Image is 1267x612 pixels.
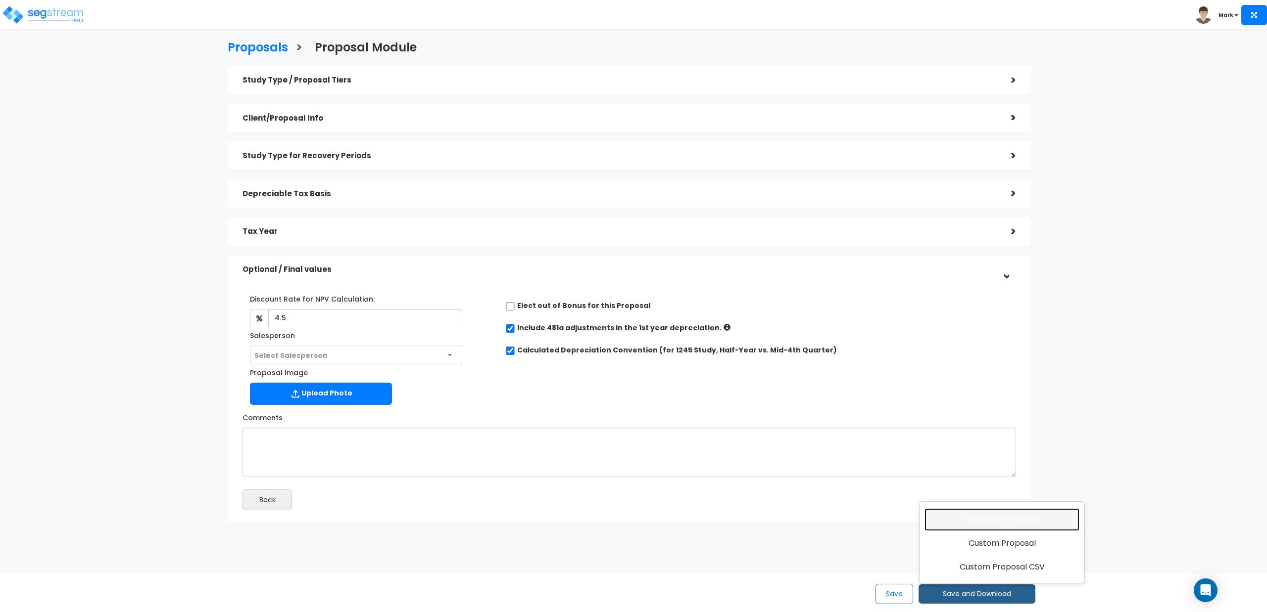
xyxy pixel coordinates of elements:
[290,388,301,400] img: Upload Icon
[243,190,996,198] h5: Depreciable Tax Basis
[1,5,86,25] img: logo_pro_r.png
[1218,11,1233,19] b: Mark
[919,584,1035,604] button: Save and Download
[220,31,288,61] a: Proposals
[925,508,1079,531] a: Standard Proposal
[996,73,1016,88] div: >
[243,152,996,160] h5: Study Type for Recovery Periods
[517,323,722,333] label: Include 481a adjustments in the 1st year depreciation.
[925,556,1079,578] a: Custom Proposal CSV
[925,532,1079,555] a: Custom Proposal
[243,76,996,85] h5: Study Type / Proposal Tiers
[250,291,375,304] label: Discount Rate for NPV Calculation:
[243,409,283,423] label: Comments
[1195,6,1212,24] img: avatar.png
[228,41,288,56] h3: Proposals
[996,148,1016,164] div: >
[1194,578,1218,602] div: Open Intercom Messenger
[517,301,650,310] label: Elect out of Bonus for this Proposal
[254,350,328,360] span: Select Salesperson
[307,31,417,61] a: Proposal Module
[998,260,1014,279] div: >
[243,227,996,236] h5: Tax Year
[295,41,302,56] h3: >
[250,383,392,405] label: Upload Photo
[876,584,913,604] button: Save
[243,489,292,510] button: Back
[243,265,996,274] h5: Optional / Final values
[250,364,308,378] label: Proposal Image
[517,345,837,355] label: Calculated Depreciation Convention (for 1245 Study, Half-Year vs. Mid-4th Quarter)
[243,114,996,123] h5: Client/Proposal Info
[315,41,417,56] h3: Proposal Module
[996,110,1016,126] div: >
[724,324,731,331] i: If checked: Increased depreciation = Aggregated Post-Study (up to Tax Year) – Prior Accumulated D...
[250,327,295,341] label: Salesperson
[996,224,1016,239] div: >
[996,186,1016,201] div: >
